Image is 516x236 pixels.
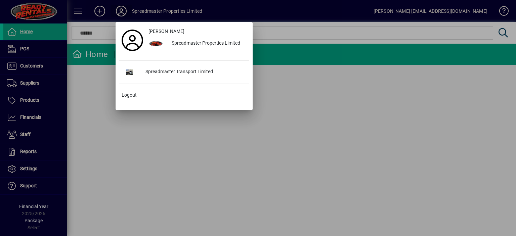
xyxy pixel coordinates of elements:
[146,26,249,38] a: [PERSON_NAME]
[122,92,137,99] span: Logout
[119,66,249,78] button: Spreadmaster Transport Limited
[148,28,184,35] span: [PERSON_NAME]
[119,89,249,101] button: Logout
[146,38,249,50] button: Spreadmaster Properties Limited
[140,66,249,78] div: Spreadmaster Transport Limited
[166,38,249,50] div: Spreadmaster Properties Limited
[119,34,146,46] a: Profile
